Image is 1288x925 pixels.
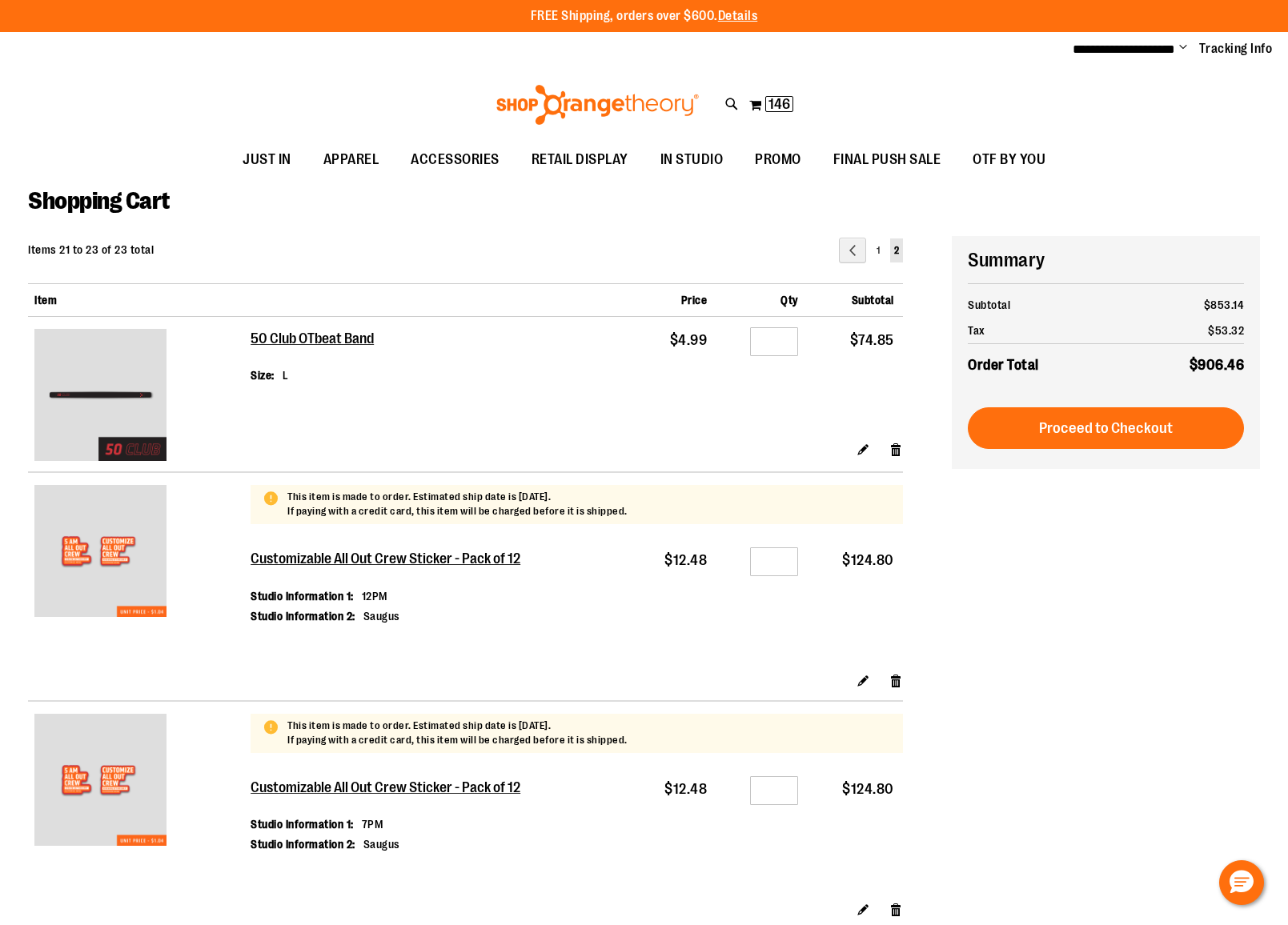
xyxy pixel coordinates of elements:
[718,9,758,23] a: Details
[243,142,291,178] span: JUST IN
[842,781,894,797] span: $124.80
[363,608,400,624] dd: Saugus
[287,504,628,519] p: If paying with a credit card, this item will be charged before it is shipped.
[34,294,57,306] span: Item
[251,779,523,797] a: Customizable All Out Crew Sticker - Pack of 12
[251,608,355,624] dt: Studio Information 2
[516,142,644,178] a: RETAIL DISPLAY
[363,836,400,852] dd: Saugus
[664,781,707,797] span: $12.48
[889,672,903,689] a: Remove item
[850,332,894,348] span: $74.85
[670,332,708,348] span: $4.99
[34,485,167,617] img: Customizable All Out Crew Sticker - Pack of 12
[660,142,724,178] span: IN STUDIO
[873,238,884,262] a: 1
[251,330,375,348] a: 50 Club OTbeat Band
[34,714,167,846] img: Customizable All Out Crew Sticker - Pack of 12
[968,246,1244,274] h2: Summary
[251,836,355,852] dt: Studio Information 2
[362,816,383,832] dd: 7PM
[739,142,817,178] a: PROMO
[28,243,154,256] span: Items 21 to 23 of 23 total
[889,441,903,458] a: Remove item
[894,245,899,256] span: 2
[283,367,289,383] dd: L
[877,245,880,256] span: 1
[1208,324,1244,337] span: $53.32
[34,714,244,850] a: Customizable All Out Crew Sticker - Pack of 12
[251,551,523,568] a: Customizable All Out Crew Sticker - Pack of 12
[833,142,941,178] span: FINAL PUSH SALE
[1219,860,1264,905] button: Hello, have a question? Let’s chat.
[494,85,701,125] img: Shop Orangetheory
[323,142,379,178] span: APPAREL
[644,142,740,178] a: IN STUDIO
[28,187,170,214] span: Shopping Cart
[411,142,500,178] span: ACCESSORIES
[968,292,1130,318] th: Subtotal
[780,294,798,306] span: Qty
[681,294,708,306] span: Price
[817,142,957,178] a: FINAL PUSH SALE
[34,329,244,465] a: 50 Club OTbeat Band
[973,142,1045,178] span: OTF BY YOU
[852,294,894,306] span: Subtotal
[395,142,516,178] a: ACCESSORIES
[34,329,167,461] img: 50 Club OTbeat Band
[755,142,801,178] span: PROMO
[1199,40,1273,58] a: Tracking Info
[1204,298,1245,311] span: $853.14
[889,900,903,917] a: Remove item
[968,353,1039,376] strong: Order Total
[307,142,395,178] a: APPAREL
[362,588,387,604] dd: 12PM
[287,733,628,748] p: If paying with a credit card, this item will be charged before it is shipped.
[532,142,628,178] span: RETAIL DISPLAY
[227,142,307,178] a: JUST IN
[34,485,244,621] a: Customizable All Out Crew Sticker - Pack of 12
[957,142,1061,178] a: OTF BY YOU
[968,407,1244,449] button: Proceed to Checkout
[287,490,628,505] p: This item is made to order. Estimated ship date is [DATE].
[531,7,758,26] p: FREE Shipping, orders over $600.
[968,318,1130,344] th: Tax
[287,719,628,734] p: This item is made to order. Estimated ship date is [DATE].
[251,588,354,604] dt: Studio Information 1
[768,96,790,112] span: 146
[842,552,894,568] span: $124.80
[1190,357,1245,373] span: $906.46
[251,367,275,383] dt: Size
[664,552,707,568] span: $12.48
[1179,41,1187,57] button: Account menu
[251,816,354,832] dt: Studio Information 1
[1039,419,1173,437] span: Proceed to Checkout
